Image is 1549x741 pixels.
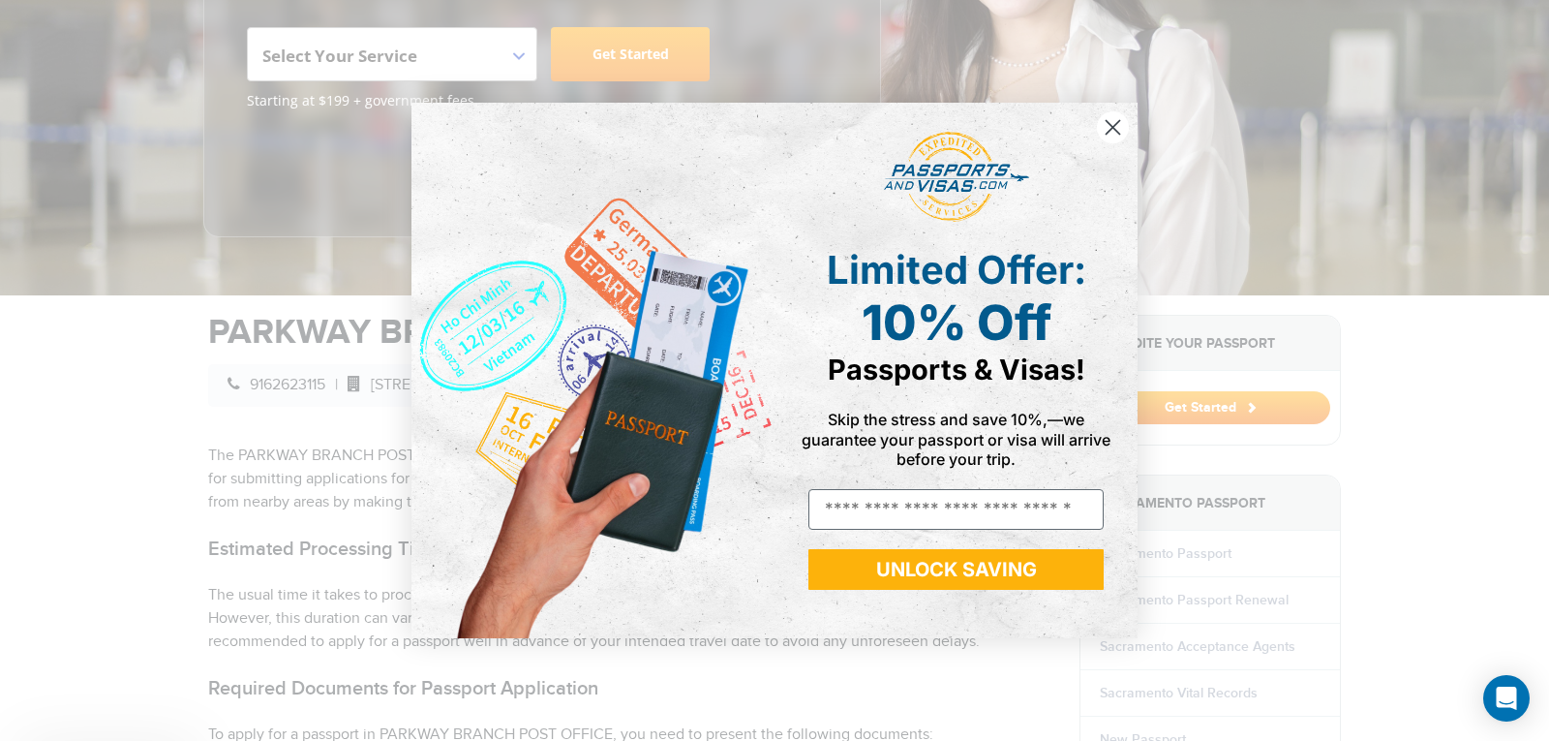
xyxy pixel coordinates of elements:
img: de9cda0d-0715-46ca-9a25-073762a91ba7.png [411,103,774,638]
div: Open Intercom Messenger [1483,675,1530,722]
span: 10% Off [862,293,1051,352]
img: passports and visas [884,132,1029,223]
button: UNLOCK SAVING [808,549,1104,590]
span: Skip the stress and save 10%,—we guarantee your passport or visa will arrive before your trip. [802,410,1110,468]
button: Close dialog [1096,110,1130,144]
span: Limited Offer: [827,246,1086,293]
span: Passports & Visas! [828,353,1085,386]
